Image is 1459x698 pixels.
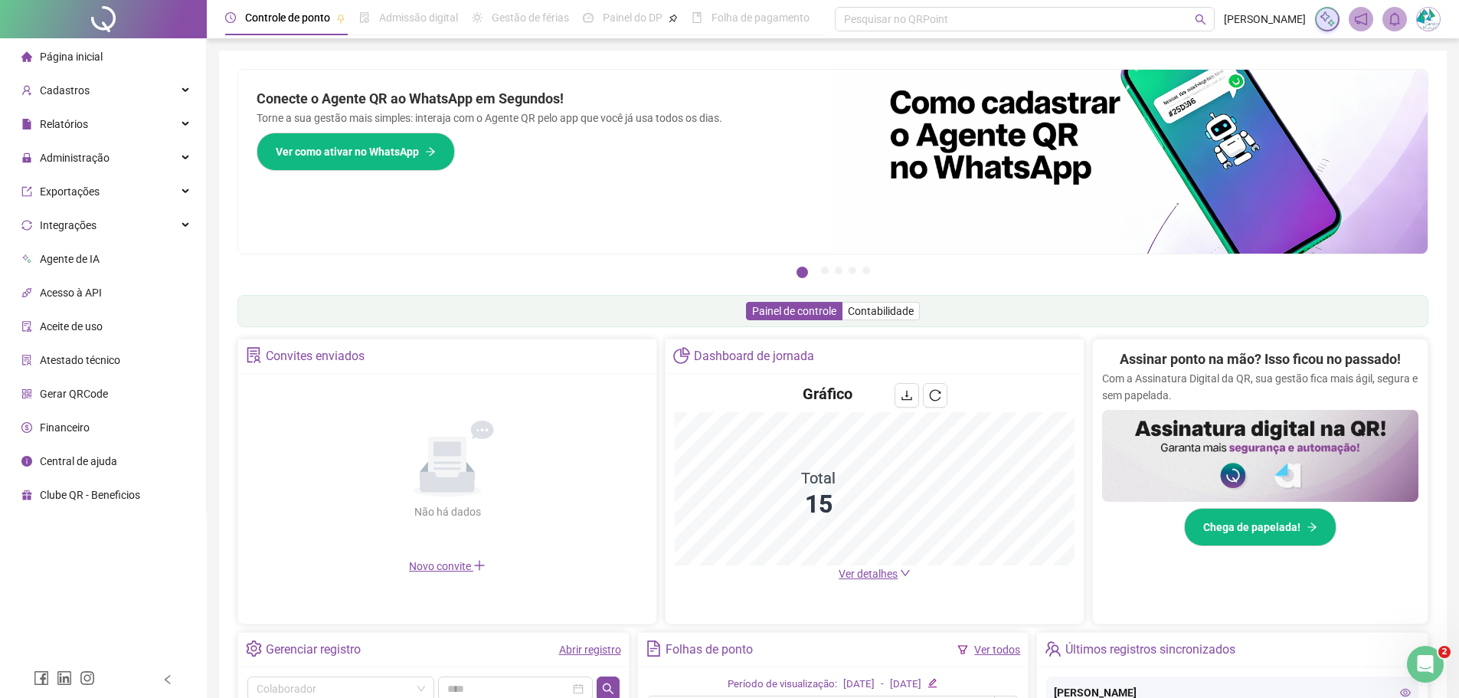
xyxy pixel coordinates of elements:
[901,389,913,401] span: download
[40,219,97,231] span: Integrações
[21,152,32,163] span: lock
[694,343,814,369] div: Dashboard de jornada
[257,133,455,171] button: Ver como ativar no WhatsApp
[40,51,103,63] span: Página inicial
[409,560,486,572] span: Novo convite
[425,146,436,157] span: arrow-right
[1120,349,1401,370] h2: Assinar ponto na mão? Isso ficou no passado!
[1400,687,1411,698] span: eye
[162,674,173,685] span: left
[80,670,95,686] span: instagram
[40,118,88,130] span: Relatórios
[752,305,836,317] span: Painel de controle
[266,343,365,369] div: Convites enviados
[40,421,90,434] span: Financeiro
[34,670,49,686] span: facebook
[1307,522,1317,533] span: arrow-right
[246,347,262,363] span: solution
[492,11,569,24] span: Gestão de férias
[336,14,345,23] span: pushpin
[21,490,32,500] span: gift
[603,11,662,24] span: Painel do DP
[245,11,330,24] span: Controle de ponto
[1438,646,1451,658] span: 2
[803,383,852,405] h4: Gráfico
[839,568,898,580] span: Ver detalhes
[583,12,594,23] span: dashboard
[40,287,102,299] span: Acesso à API
[1388,12,1402,26] span: bell
[1102,410,1418,502] img: banner%2F02c71560-61a6-44d4-94b9-c8ab97240462.png
[728,677,837,693] div: Período de visualização:
[1065,637,1235,663] div: Últimos registros sincronizados
[862,267,870,274] button: 5
[1319,11,1336,28] img: sparkle-icon.fc2bf0ac1784a2077858766a79e2daf3.svg
[712,11,810,24] span: Folha de pagamento
[40,320,103,333] span: Aceite de uso
[40,152,110,164] span: Administração
[40,84,90,97] span: Cadastros
[900,568,911,578] span: down
[257,110,815,126] p: Torne a sua gestão mais simples: interaja com o Agente QR pelo app que você já usa todos os dias.
[266,637,361,663] div: Gerenciar registro
[379,11,458,24] span: Admissão digital
[40,489,140,501] span: Clube QR - Beneficios
[21,287,32,298] span: api
[692,12,702,23] span: book
[1102,370,1418,404] p: Com a Assinatura Digital da QR, sua gestão fica mais ágil, segura e sem papelada.
[843,677,875,693] div: [DATE]
[974,644,1020,656] a: Ver todos
[646,641,662,657] span: file-text
[21,119,32,129] span: file
[1354,12,1368,26] span: notification
[669,14,678,23] span: pushpin
[673,347,689,363] span: pie-chart
[21,355,32,365] span: solution
[377,503,518,520] div: Não há dados
[957,644,968,655] span: filter
[666,637,753,663] div: Folhas de ponto
[473,559,486,572] span: plus
[1045,641,1061,657] span: team
[1184,508,1336,546] button: Chega de papelada!
[835,267,842,274] button: 3
[40,253,100,265] span: Agente de IA
[1417,8,1440,31] img: 32317
[21,186,32,197] span: export
[839,568,911,580] a: Ver detalhes down
[246,641,262,657] span: setting
[602,683,614,695] span: search
[359,12,370,23] span: file-done
[40,455,117,467] span: Central de ajuda
[21,321,32,332] span: audit
[257,88,815,110] h2: Conecte o Agente QR ao WhatsApp em Segundos!
[21,220,32,231] span: sync
[833,70,1428,254] img: banner%2F2c883de7-d648-48f0-8c15-3f5a5c1030df.png
[797,267,808,278] button: 1
[929,389,941,401] span: reload
[57,670,72,686] span: linkedin
[849,267,856,274] button: 4
[927,678,937,688] span: edit
[881,677,884,693] div: -
[21,388,32,399] span: qrcode
[21,422,32,433] span: dollar
[848,305,914,317] span: Contabilidade
[40,185,100,198] span: Exportações
[821,267,829,274] button: 2
[559,644,621,656] a: Abrir registro
[21,85,32,96] span: user-add
[225,12,236,23] span: clock-circle
[1224,11,1306,28] span: [PERSON_NAME]
[21,456,32,467] span: info-circle
[276,143,419,160] span: Ver como ativar no WhatsApp
[1407,646,1444,683] iframe: Intercom live chat
[40,354,120,366] span: Atestado técnico
[21,51,32,62] span: home
[1195,14,1206,25] span: search
[472,12,483,23] span: sun
[40,388,108,400] span: Gerar QRCode
[1203,519,1300,536] span: Chega de papelada!
[890,677,921,693] div: [DATE]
